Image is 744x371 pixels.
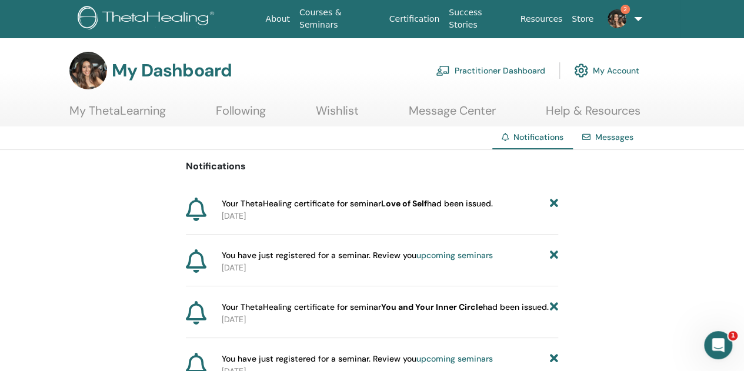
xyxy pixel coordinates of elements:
[222,301,549,313] span: Your ThetaHealing certificate for seminar had been issued.
[620,5,630,14] span: 2
[567,8,598,30] a: Store
[595,132,633,142] a: Messages
[222,313,558,326] p: [DATE]
[574,58,639,83] a: My Account
[112,60,232,81] h3: My Dashboard
[69,103,166,126] a: My ThetaLearning
[222,353,493,365] span: You have just registered for a seminar. Review you
[728,331,738,340] span: 1
[608,9,626,28] img: default.jpg
[516,8,568,30] a: Resources
[409,103,496,126] a: Message Center
[295,2,385,36] a: Courses & Seminars
[186,159,558,173] p: Notifications
[222,210,558,222] p: [DATE]
[261,8,295,30] a: About
[513,132,563,142] span: Notifications
[69,52,107,89] img: default.jpg
[704,331,732,359] iframe: Intercom live chat
[381,302,483,312] b: You and Your Inner Circle
[381,198,427,209] b: Love of Self
[216,103,266,126] a: Following
[222,262,558,274] p: [DATE]
[574,61,588,81] img: cog.svg
[444,2,515,36] a: Success Stories
[222,198,493,210] span: Your ThetaHealing certificate for seminar had been issued.
[78,6,218,32] img: logo.png
[436,65,450,76] img: chalkboard-teacher.svg
[316,103,359,126] a: Wishlist
[416,250,493,260] a: upcoming seminars
[416,353,493,364] a: upcoming seminars
[385,8,444,30] a: Certification
[222,249,493,262] span: You have just registered for a seminar. Review you
[436,58,545,83] a: Practitioner Dashboard
[546,103,640,126] a: Help & Resources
